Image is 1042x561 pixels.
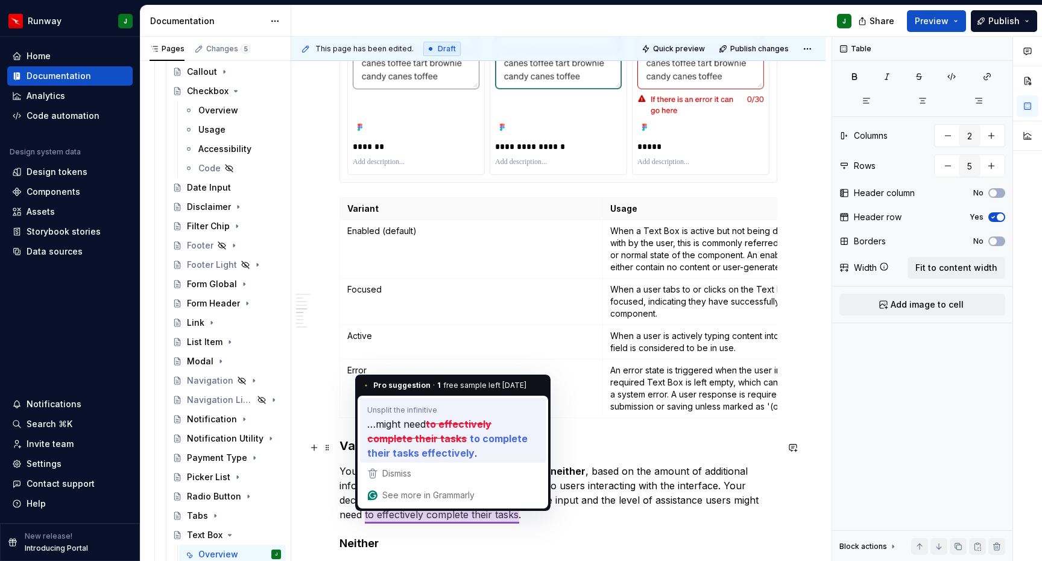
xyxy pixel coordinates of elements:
div: Block actions [839,538,898,555]
h4: Neither [339,536,777,551]
div: Overview [198,548,238,560]
a: Date Input [168,178,286,197]
div: Changes [206,44,250,54]
button: Search ⌘K [7,414,133,434]
p: When a Text Box is active but not being directly interacted with by the user, this is commonly re... [610,225,859,273]
a: Code [179,159,286,178]
div: Runway [28,15,62,27]
div: Callout [187,66,217,78]
span: Quick preview [653,44,705,54]
strong: neither [551,465,586,477]
a: Accessibility [179,139,286,159]
label: Yes [970,212,984,222]
div: Navigation Light [187,394,253,406]
a: Footer Light [168,255,286,274]
a: Data sources [7,242,133,261]
button: RunwayJ [2,8,137,34]
button: Share [852,10,902,32]
a: List Item [168,332,286,352]
button: Publish changes [715,40,794,57]
p: Active [347,330,595,342]
div: Storybook stories [27,226,101,238]
div: Footer Light [187,259,237,271]
a: Form Global [168,274,286,294]
div: Footer [187,239,213,252]
a: Components [7,182,133,201]
a: Notification [168,410,286,429]
a: Link [168,313,286,332]
a: Assets [7,202,133,221]
div: Header column [854,187,915,199]
label: No [973,236,984,246]
div: Notification Utility [187,433,264,445]
div: Tabs [187,510,208,522]
div: Data sources [27,246,83,258]
div: J [275,548,277,560]
button: Help [7,494,133,513]
a: Analytics [7,86,133,106]
a: Navigation [168,371,286,390]
div: Notifications [27,398,81,410]
a: Home [7,46,133,66]
div: J [124,16,127,26]
div: Overview [198,104,238,116]
div: Design system data [10,147,81,157]
div: Notification [187,413,237,425]
div: List Item [187,336,223,348]
span: Add image to cell [891,299,964,311]
span: Draft [438,44,456,54]
div: Link [187,317,204,329]
p: Enabled (default) [347,225,595,237]
p: New release! [25,531,72,541]
p: Introducing Portal [25,544,88,553]
a: Invite team [7,434,133,454]
button: Preview [907,10,966,32]
a: Disclaimer [168,197,286,217]
a: Payment Type [168,448,286,468]
button: Contact support [7,474,133,493]
div: Code [198,162,221,174]
a: Picker List [168,468,286,487]
div: Form Header [187,297,240,309]
div: Accessibility [198,143,251,155]
p: Focused [347,284,595,296]
a: Code automation [7,106,133,125]
a: Design tokens [7,162,133,182]
div: Borders [854,235,886,247]
p: An error state is triggered when the user input is invalid or a required Text Box is left empty, ... [610,364,859,413]
div: Width [854,262,877,274]
div: Form Global [187,278,237,290]
div: Rows [854,160,876,172]
button: Publish [971,10,1037,32]
div: Picker List [187,471,230,483]
span: Publish [988,15,1020,27]
a: Usage [179,120,286,139]
div: Columns [854,130,888,142]
a: Settings [7,454,133,474]
label: No [973,188,984,198]
div: Navigation [187,375,233,387]
div: Help [27,498,46,510]
span: 5 [241,44,250,54]
div: Usage [198,124,226,136]
p: You can choose to use a , , or , based on the amount of additional information or guidance you wa... [339,464,777,522]
a: Documentation [7,66,133,86]
a: Navigation Light [168,390,286,410]
span: Preview [915,15,949,27]
p: Error [347,364,595,376]
div: Disclaimer [187,201,231,213]
p: When a user is actively typing content into the Text Box, the field is considered to be in use. [610,330,859,354]
span: Publish changes [730,44,789,54]
div: Code automation [27,110,99,122]
a: Tabs [168,506,286,525]
a: Checkbox [168,81,286,101]
span: Fit to content width [915,262,997,274]
h3: Variations [339,437,777,454]
span: Share [870,15,894,27]
div: Assets [27,206,55,218]
button: Fit to content width [908,257,1005,279]
p: When a user tabs to or clicks on the Text Box, it becomes focused, indicating they have successfu... [610,284,859,320]
div: Checkbox [187,85,229,97]
div: Documentation [150,15,264,27]
button: Quick preview [638,40,710,57]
